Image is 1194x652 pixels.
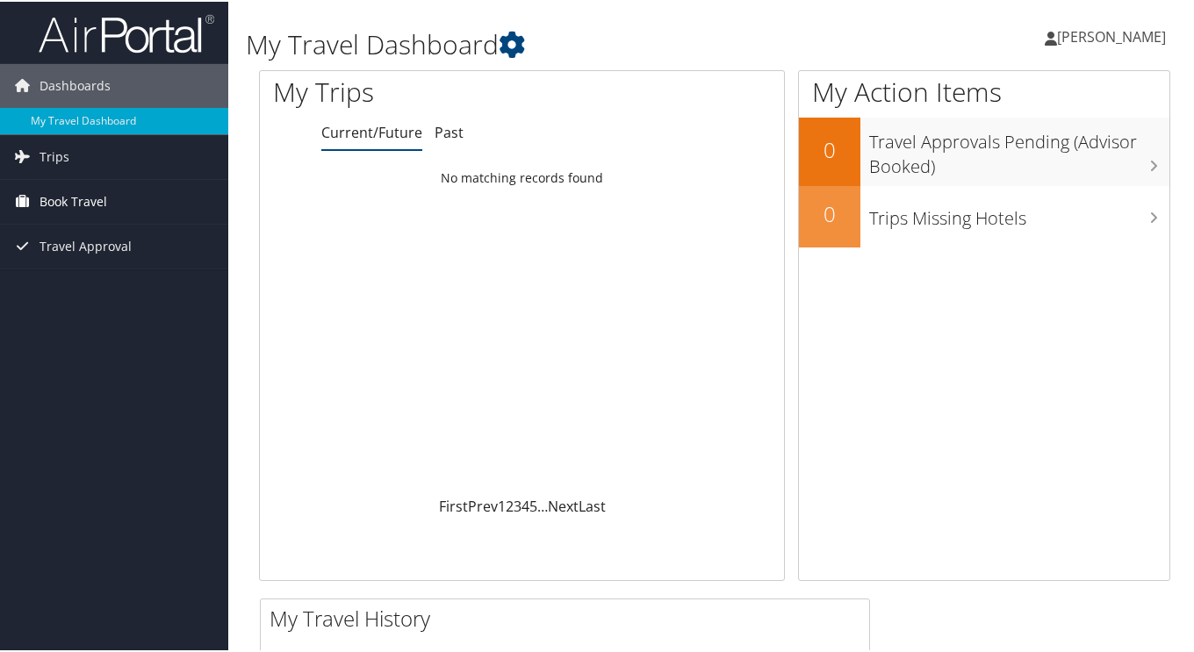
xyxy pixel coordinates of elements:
a: 2 [506,495,514,514]
h2: 0 [799,197,860,227]
a: 4 [521,495,529,514]
span: Dashboards [40,62,111,106]
span: … [537,495,548,514]
a: Current/Future [321,121,422,140]
span: Travel Approval [40,223,132,267]
a: 5 [529,495,537,514]
h2: My Travel History [270,602,869,632]
td: No matching records found [260,161,784,192]
h1: My Action Items [799,72,1169,109]
a: 1 [498,495,506,514]
a: Prev [468,495,498,514]
h2: 0 [799,133,860,163]
span: Book Travel [40,178,107,222]
h1: My Trips [273,72,552,109]
a: 3 [514,495,521,514]
h1: My Travel Dashboard [246,25,871,61]
img: airportal-logo.png [39,11,214,53]
h3: Trips Missing Hotels [869,196,1169,229]
a: Next [548,495,579,514]
span: [PERSON_NAME] [1057,25,1166,45]
a: Last [579,495,606,514]
a: 0Travel Approvals Pending (Advisor Booked) [799,116,1169,183]
span: Trips [40,133,69,177]
h3: Travel Approvals Pending (Advisor Booked) [869,119,1169,177]
a: First [439,495,468,514]
a: [PERSON_NAME] [1045,9,1183,61]
a: Past [435,121,464,140]
a: 0Trips Missing Hotels [799,184,1169,246]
